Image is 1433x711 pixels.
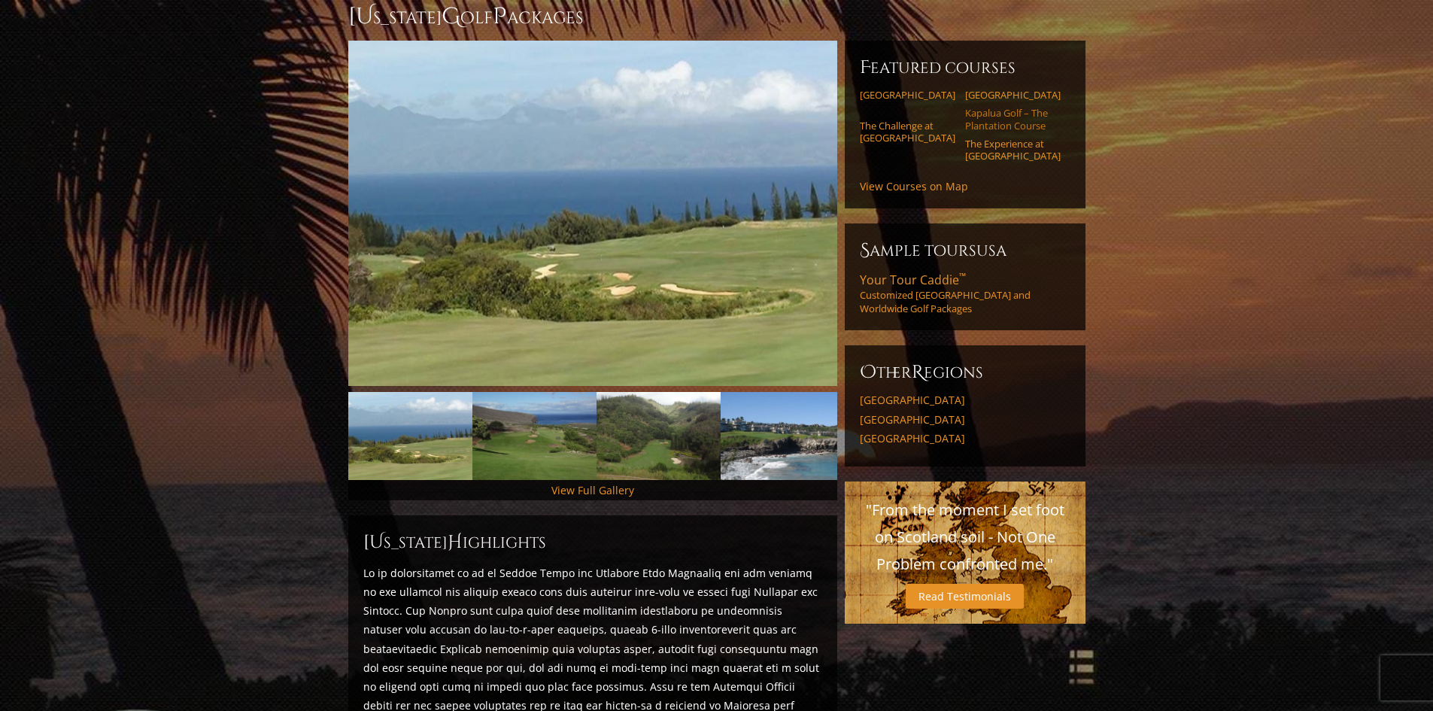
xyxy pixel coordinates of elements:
[348,2,1085,32] h1: [US_STATE] olf ackages
[493,2,507,32] span: P
[860,497,1070,578] p: "From the moment I set foot on Scotland soil - Not One Problem confronted me."
[959,270,966,283] sup: ™
[860,272,1070,315] a: Your Tour Caddie™Customized [GEOGRAPHIC_DATA] and Worldwide Golf Packages
[551,483,634,497] a: View Full Gallery
[860,120,955,144] a: The Challenge at [GEOGRAPHIC_DATA]
[860,360,876,384] span: O
[860,239,1070,263] h6: Sample ToursUSA
[860,360,1070,384] h6: ther egions
[860,89,955,101] a: [GEOGRAPHIC_DATA]
[965,138,1061,163] a: The Experience at [GEOGRAPHIC_DATA]
[860,413,1070,427] a: [GEOGRAPHIC_DATA]
[906,584,1024,609] a: Read Testimonials
[860,432,1070,445] a: [GEOGRAPHIC_DATA]
[912,360,924,384] span: R
[442,2,460,32] span: G
[860,272,966,288] span: Your Tour Caddie
[448,530,463,555] span: H
[860,56,1070,80] h6: Featured Courses
[965,107,1061,132] a: Kapalua Golf – The Plantation Course
[965,89,1061,101] a: [GEOGRAPHIC_DATA]
[860,393,1070,407] a: [GEOGRAPHIC_DATA]
[363,530,822,555] h2: [US_STATE] ighlights
[860,179,968,193] a: View Courses on Map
